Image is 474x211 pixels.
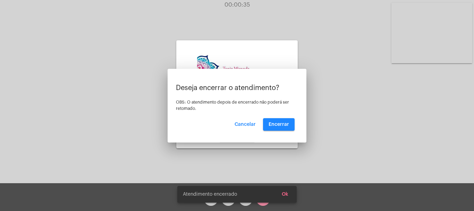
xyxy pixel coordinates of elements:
p: Deseja encerrar o atendimento? [176,84,298,92]
span: Ok [282,192,288,197]
button: Encerrar [263,118,295,131]
span: OBS: O atendimento depois de encerrado não poderá ser retomado. [176,100,289,111]
span: Encerrar [269,122,289,127]
img: 82f91219-cc54-a9e9-c892-318f5ec67ab1.jpg [197,53,277,94]
button: Cancelar [229,118,261,131]
span: Cancelar [235,122,256,127]
span: Atendimento encerrado [183,191,237,198]
span: 00:00:35 [225,2,250,8]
